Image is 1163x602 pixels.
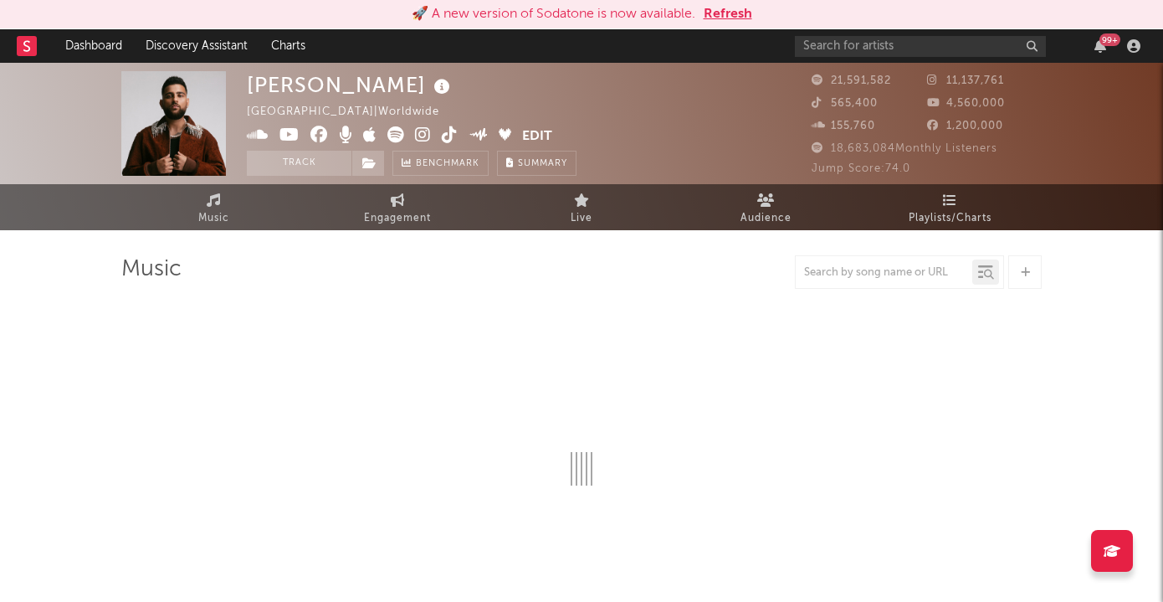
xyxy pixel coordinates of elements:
span: Benchmark [416,154,479,174]
button: Summary [497,151,576,176]
div: [GEOGRAPHIC_DATA] | Worldwide [247,102,459,122]
a: Audience [674,184,858,230]
button: Refresh [704,4,752,24]
span: Music [198,208,229,229]
button: Edit [522,126,552,147]
span: 155,760 [812,121,875,131]
a: Music [121,184,305,230]
a: Benchmark [392,151,489,176]
input: Search for artists [795,36,1046,57]
span: 21,591,582 [812,75,891,86]
span: Jump Score: 74.0 [812,163,910,174]
input: Search by song name or URL [796,266,972,280]
span: 565,400 [812,98,878,109]
div: [PERSON_NAME] [247,71,454,99]
a: Charts [259,29,317,63]
button: Track [247,151,351,176]
span: 18,683,084 Monthly Listeners [812,143,997,154]
a: Live [489,184,674,230]
div: 99 + [1099,33,1120,46]
span: Playlists/Charts [909,208,991,229]
a: Discovery Assistant [134,29,259,63]
span: Live [571,208,592,229]
a: Dashboard [54,29,134,63]
span: Summary [518,159,567,168]
div: 🚀 A new version of Sodatone is now available. [412,4,695,24]
a: Engagement [305,184,489,230]
span: 11,137,761 [927,75,1004,86]
span: 1,200,000 [927,121,1003,131]
span: Audience [740,208,792,229]
a: Playlists/Charts [858,184,1042,230]
span: 4,560,000 [927,98,1005,109]
button: 99+ [1094,39,1106,53]
span: Engagement [364,208,431,229]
